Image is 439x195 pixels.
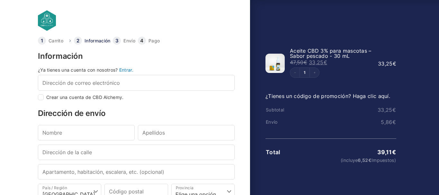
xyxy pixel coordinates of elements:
[38,75,235,90] input: Dirección de correo electrónico
[265,93,390,99] a: ¿Tienes un código de promoción? Haga clic aquí.
[290,68,300,77] button: Decrement
[377,149,396,155] bdi: 39,11
[381,119,396,125] bdi: 5,86
[38,52,235,60] h3: Información
[265,120,309,125] th: Envío
[392,149,396,155] span: €
[38,145,235,160] input: Dirección de la calle
[378,107,396,113] bdi: 33,25
[46,95,124,100] label: Crear una cuenta de CBD Alchemy.
[38,125,135,140] input: Nombre
[290,59,307,66] bdi: 47,50
[392,119,396,125] span: €
[85,39,110,43] a: Información
[265,107,309,112] th: Subtotal
[309,68,319,77] button: Increment
[309,158,396,163] small: (incluye Impuestos)
[38,164,235,180] input: Apartamento, habitación, escalera, etc. (opcional)
[290,48,372,59] span: Aceite CBD 3% para mascotas – Sabor pescado - 30 mL
[324,59,327,66] span: €
[304,59,307,66] span: €
[392,107,396,113] span: €
[148,39,160,43] a: Pago
[358,157,372,163] span: 6,52
[309,59,327,66] bdi: 33,25
[49,39,63,43] a: Carrito
[378,60,396,67] bdi: 33,25
[38,110,235,117] h3: Dirección de envío
[38,67,118,73] span: ¿Ya tienes una cuenta con nosotros?
[138,125,235,140] input: Apellidos
[393,60,396,67] span: €
[119,67,133,73] a: Entrar.
[300,71,309,75] a: Edit
[265,149,309,155] th: Total
[123,39,135,43] a: Envío
[368,157,372,163] span: €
